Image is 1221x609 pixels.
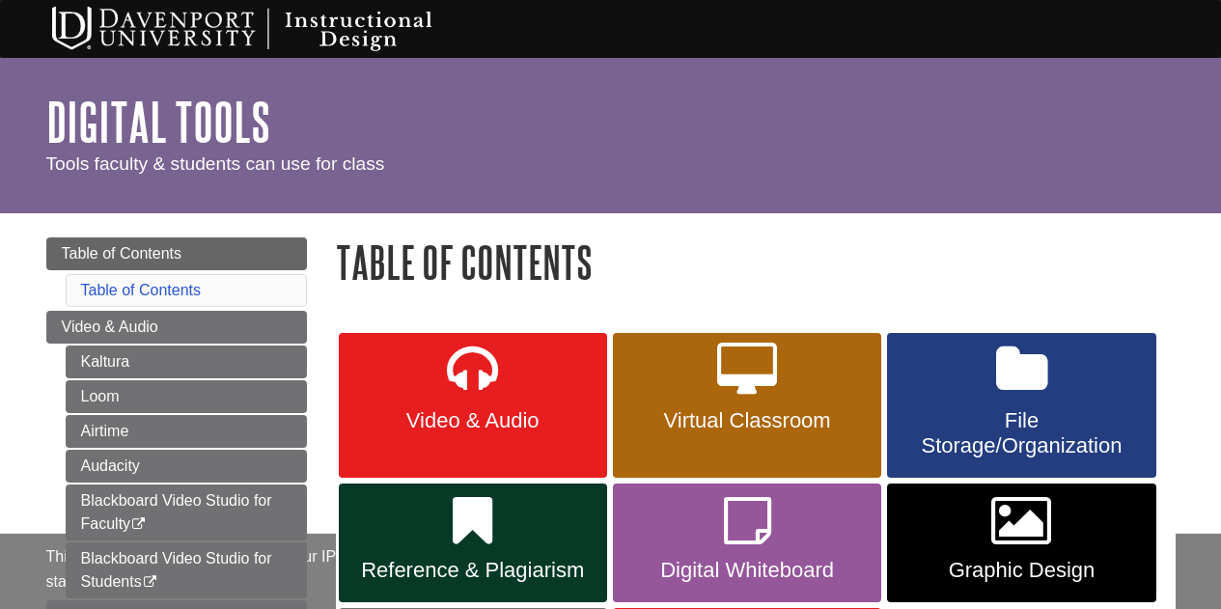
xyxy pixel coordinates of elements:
a: Video & Audio [339,333,607,478]
a: Digital Whiteboard [613,484,881,603]
a: Airtime [66,415,307,448]
a: Kaltura [66,346,307,378]
span: Table of Contents [62,245,182,262]
span: Reference & Plagiarism [353,558,593,583]
span: Virtual Classroom [627,408,867,433]
img: Davenport University Instructional Design [37,5,500,53]
h1: Table of Contents [336,237,1176,287]
a: File Storage/Organization [887,333,1155,478]
a: Table of Contents [81,282,202,298]
a: Reference & Plagiarism [339,484,607,603]
span: Video & Audio [353,408,593,433]
span: Graphic Design [902,558,1141,583]
a: Digital Tools [46,92,270,152]
span: Video & Audio [62,318,158,335]
a: Blackboard Video Studio for Students [66,542,307,598]
a: Virtual Classroom [613,333,881,478]
a: Audacity [66,450,307,483]
a: Loom [66,380,307,413]
span: Digital Whiteboard [627,558,867,583]
i: This link opens in a new window [130,518,147,531]
span: File Storage/Organization [902,408,1141,458]
a: Table of Contents [46,237,307,270]
a: Blackboard Video Studio for Faculty [66,484,307,540]
a: Video & Audio [46,311,307,344]
span: Tools faculty & students can use for class [46,153,385,174]
a: Graphic Design [887,484,1155,603]
i: This link opens in a new window [142,576,158,589]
